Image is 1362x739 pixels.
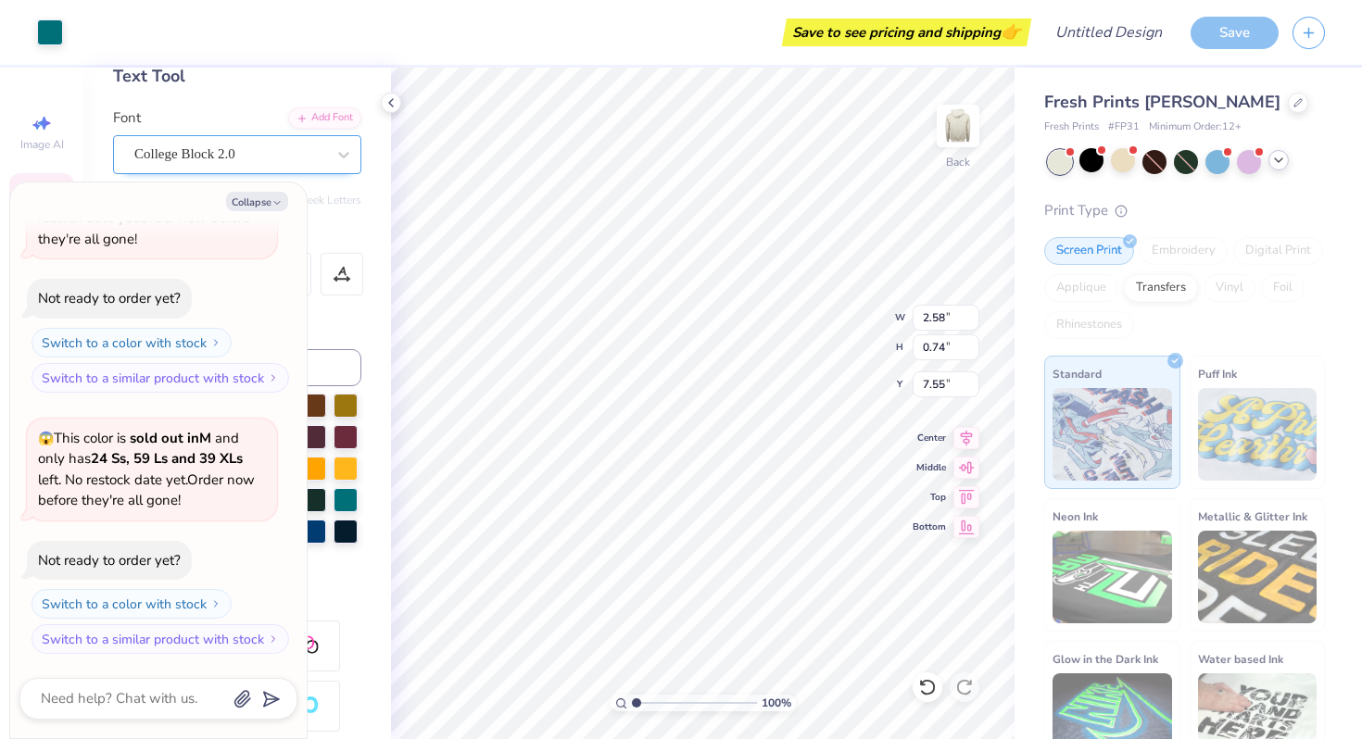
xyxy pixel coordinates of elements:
span: 100 % [762,695,791,711]
span: Minimum Order: 12 + [1149,119,1242,135]
div: Text Tool [113,64,361,89]
span: Metallic & Glitter Ink [1198,507,1307,526]
img: Switch to a color with stock [210,598,221,609]
img: Neon Ink [1053,531,1172,623]
label: Font [113,107,141,129]
span: Standard [1053,364,1102,383]
button: Switch to a similar product with stock [32,363,289,393]
div: Rhinestones [1044,311,1134,339]
div: Not ready to order yet? [38,289,181,307]
span: Top [913,491,946,504]
span: Water based Ink [1198,649,1283,669]
span: Puff Ink [1198,364,1237,383]
img: Switch to a similar product with stock [268,633,279,645]
div: Add Font [288,107,361,129]
span: 👉 [1001,20,1021,43]
span: Bottom [913,520,946,533]
span: Neon Ink [1053,507,1098,526]
button: Collapse [226,192,288,211]
div: Save to see pricing and shipping [787,19,1027,46]
img: Metallic & Glitter Ink [1198,531,1318,623]
div: Transfers [1124,274,1198,302]
span: This color is and only has left . No restock date yet. Order now before they're all gone! [38,429,255,510]
div: Vinyl [1204,274,1255,302]
div: Digital Print [1233,237,1323,265]
span: 😱 [38,430,54,447]
span: Fresh Prints [PERSON_NAME] [1044,91,1280,113]
span: Fresh Prints [1044,119,1099,135]
img: Puff Ink [1198,388,1318,481]
div: Print Type [1044,200,1325,221]
strong: sold out in M [130,429,211,447]
strong: 24 Ss, 59 Ls and 39 XLs [91,449,243,468]
div: Applique [1044,274,1118,302]
span: Image AI [20,137,64,152]
img: Back [940,107,977,144]
img: Switch to a similar product with stock [268,372,279,383]
button: Switch to a color with stock [32,328,232,357]
button: Switch to a similar product with stock [32,624,289,654]
span: Glow in the Dark Ink [1053,649,1158,669]
span: Middle [913,461,946,474]
div: Not ready to order yet? [38,551,181,570]
input: Untitled Design [1040,14,1177,51]
div: Embroidery [1140,237,1228,265]
button: Switch to a color with stock [32,589,232,619]
div: Screen Print [1044,237,1134,265]
span: This color is and only has left . No restock date yet. Order now before they're all gone! [38,167,264,248]
span: Center [913,432,946,445]
span: # FP31 [1108,119,1140,135]
img: Switch to a color with stock [210,337,221,348]
div: Back [946,154,970,170]
img: Standard [1053,388,1172,481]
div: Foil [1261,274,1305,302]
